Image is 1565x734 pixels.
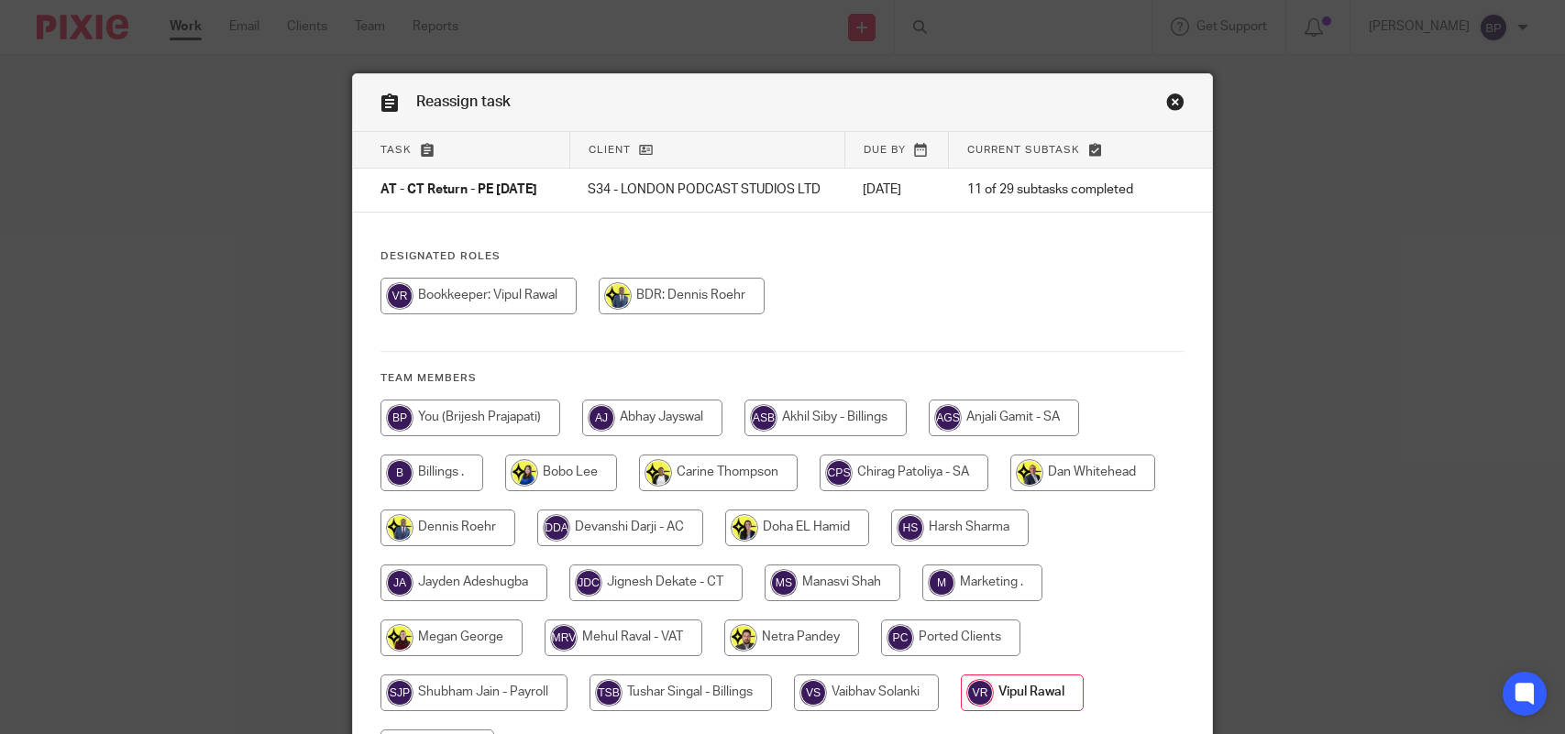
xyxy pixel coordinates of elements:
p: S34 - LONDON PODCAST STUDIOS LTD [588,181,826,199]
h4: Team members [380,371,1185,386]
span: Task [380,145,412,155]
a: Close this dialog window [1166,93,1185,117]
span: Current subtask [967,145,1080,155]
h4: Designated Roles [380,249,1185,264]
span: Due by [864,145,906,155]
span: Reassign task [416,94,511,109]
td: 11 of 29 subtasks completed [949,169,1156,213]
span: AT - CT Return - PE [DATE] [380,184,537,197]
p: [DATE] [863,181,930,199]
span: Client [589,145,631,155]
